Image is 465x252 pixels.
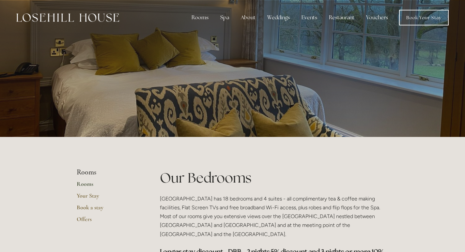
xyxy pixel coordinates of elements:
[399,10,449,25] a: Book Your Stay
[262,11,295,24] div: Weddings
[77,168,139,177] li: Rooms
[77,180,139,192] a: Rooms
[77,192,139,204] a: Your Stay
[361,11,393,24] a: Vouchers
[77,204,139,215] a: Book a stay
[160,168,389,187] h1: Our Bedrooms
[186,11,214,24] div: Rooms
[77,215,139,227] a: Offers
[16,13,119,22] img: Losehill House
[160,194,389,239] p: [GEOGRAPHIC_DATA] has 18 bedrooms and 4 suites - all complimentary tea & coffee making facilities...
[236,11,261,24] div: About
[296,11,322,24] div: Events
[215,11,234,24] div: Spa
[324,11,360,24] div: Restaurant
